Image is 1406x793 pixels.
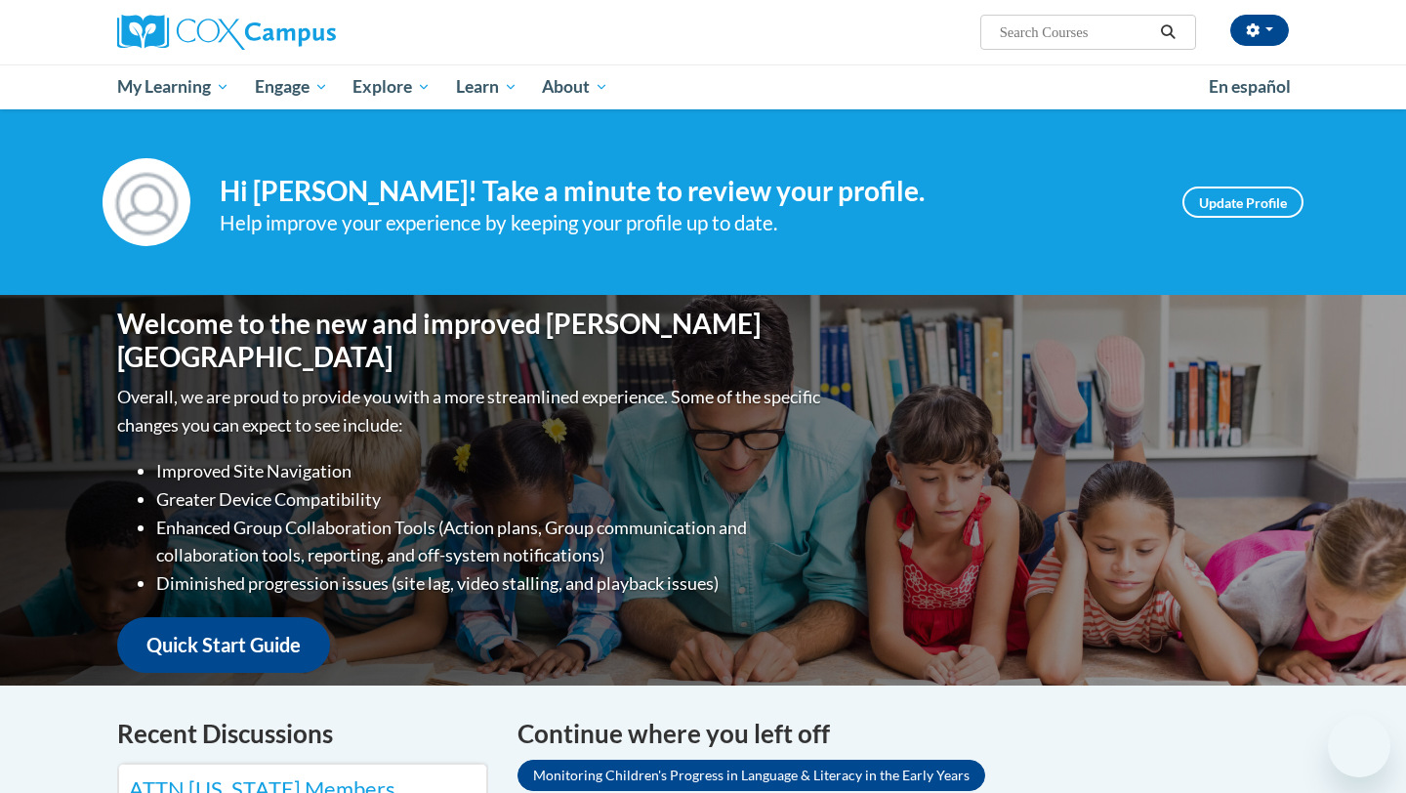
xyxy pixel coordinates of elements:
[517,715,1289,753] h4: Continue where you left off
[1182,187,1303,218] a: Update Profile
[530,64,622,109] a: About
[117,715,488,753] h4: Recent Discussions
[456,75,517,99] span: Learn
[1209,76,1291,97] span: En español
[104,64,242,109] a: My Learning
[443,64,530,109] a: Learn
[255,75,328,99] span: Engage
[1160,25,1178,40] i: 
[352,75,431,99] span: Explore
[117,617,330,673] a: Quick Start Guide
[220,207,1153,239] div: Help improve your experience by keeping your profile up to date.
[542,75,608,99] span: About
[103,158,190,246] img: Profile Image
[117,15,488,50] a: Cox Campus
[1230,15,1289,46] button: Account Settings
[242,64,341,109] a: Engage
[117,15,336,50] img: Cox Campus
[220,175,1153,208] h4: Hi [PERSON_NAME]! Take a minute to review your profile.
[117,383,825,439] p: Overall, we are proud to provide you with a more streamlined experience. Some of the specific cha...
[1196,66,1303,107] a: En español
[117,308,825,373] h1: Welcome to the new and improved [PERSON_NAME][GEOGRAPHIC_DATA]
[156,485,825,514] li: Greater Device Compatibility
[340,64,443,109] a: Explore
[156,514,825,570] li: Enhanced Group Collaboration Tools (Action plans, Group communication and collaboration tools, re...
[1328,715,1390,777] iframe: Button to launch messaging window
[517,760,985,791] a: Monitoring Children's Progress in Language & Literacy in the Early Years
[156,457,825,485] li: Improved Site Navigation
[117,75,229,99] span: My Learning
[88,64,1318,109] div: Main menu
[998,21,1154,44] input: Search Courses
[1154,21,1183,44] button: Search
[156,569,825,598] li: Diminished progression issues (site lag, video stalling, and playback issues)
